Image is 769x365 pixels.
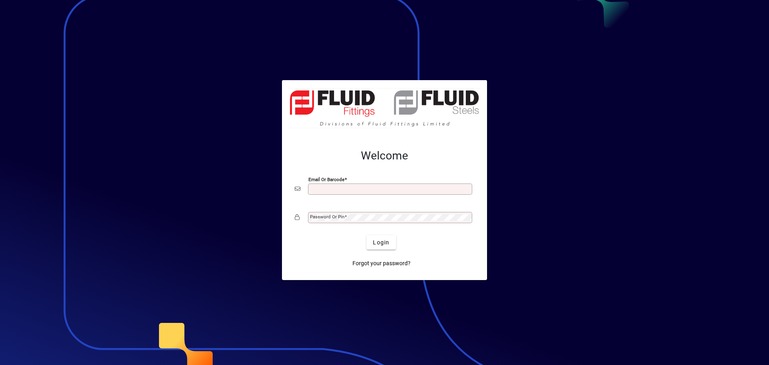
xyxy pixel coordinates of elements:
span: Forgot your password? [352,259,411,268]
button: Login [366,235,396,250]
mat-label: Password or Pin [310,214,344,220]
span: Login [373,238,389,247]
mat-label: Email or Barcode [308,177,344,182]
a: Forgot your password? [349,256,414,270]
h2: Welcome [295,149,474,163]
